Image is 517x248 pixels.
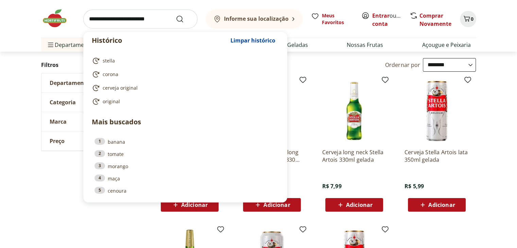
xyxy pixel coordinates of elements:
button: Submit Search [176,15,192,23]
span: Departamentos [47,37,96,53]
a: stella [92,57,276,65]
div: 2 [94,150,105,157]
a: Nossas Frutas [347,41,383,49]
button: Adicionar [325,198,383,212]
span: R$ 5,99 [404,182,424,190]
span: stella [103,57,115,64]
button: Limpar histórico [227,32,279,49]
a: 2tomate [94,150,276,158]
a: Comprar Novamente [419,12,451,28]
a: 4maça [94,175,276,182]
label: Ordernar por [385,61,420,69]
p: Histórico [92,36,227,45]
span: ou [372,12,402,28]
span: Adicionar [346,202,373,208]
button: Categoria [41,93,143,112]
p: Mais buscados [92,117,279,127]
button: Marca [41,112,143,131]
button: Informe sua localização [206,10,303,29]
span: Categoria [50,99,76,106]
span: Marca [50,118,67,125]
a: Cerveja Stella Artois lata 350ml gelada [404,148,469,163]
span: Adicionar [181,202,208,208]
span: corona [103,71,118,78]
span: Meus Favoritos [322,12,353,26]
input: search [83,10,197,29]
div: 1 [94,138,105,145]
a: 1banana [94,138,276,145]
span: R$ 7,99 [322,182,341,190]
a: corona [92,70,276,78]
span: Preço [50,138,65,144]
button: Adicionar [161,198,219,212]
button: Carrinho [460,11,476,27]
button: Preço [41,131,143,150]
a: original [92,98,276,106]
span: Limpar histórico [230,38,275,43]
button: Adicionar [408,198,466,212]
img: Cerveja long neck Stella Artois 330ml gelada [322,78,386,143]
span: 0 [471,16,473,22]
a: Cerveja long neck Stella Artois 330ml gelada [322,148,386,163]
a: Entrar [372,12,390,19]
a: 3morango [94,162,276,170]
a: Açougue e Peixaria [422,41,470,49]
div: 3 [94,162,105,169]
button: Departamento [41,73,143,92]
h2: Filtros [41,58,144,72]
span: Adicionar [428,202,455,208]
div: 4 [94,175,105,181]
b: Informe sua localização [224,15,289,22]
span: Departamento [50,79,90,86]
img: Hortifruti [41,8,75,29]
a: cerveja original [92,84,276,92]
a: 5cenoura [94,187,276,194]
span: original [103,98,120,105]
img: Cerveja Stella Artois lata 350ml gelada [404,78,469,143]
div: 5 [94,187,105,194]
span: cerveja original [103,85,138,91]
a: Criar conta [372,12,410,28]
a: Meus Favoritos [311,12,353,26]
button: Menu [47,37,55,53]
span: Adicionar [263,202,290,208]
button: Adicionar [243,198,301,212]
